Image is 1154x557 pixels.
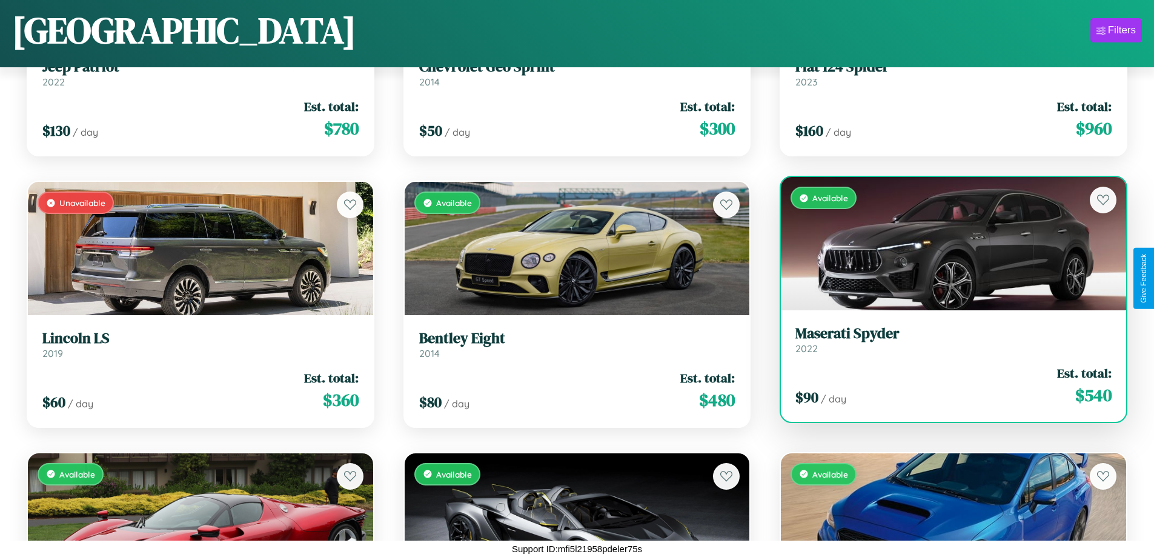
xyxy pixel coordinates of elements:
span: Available [436,198,472,208]
span: $ 360 [323,388,359,412]
span: Unavailable [59,198,105,208]
span: 2014 [419,76,440,88]
span: 2022 [795,342,818,355]
a: Bentley Eight2014 [419,330,735,359]
button: Filters [1090,18,1142,42]
span: / day [821,393,846,405]
span: / day [73,126,98,138]
span: / day [68,398,93,410]
span: $ 50 [419,121,442,141]
span: $ 60 [42,392,65,412]
span: Est. total: [1057,364,1112,382]
a: Chevrolet Geo Sprint2014 [419,58,735,88]
span: Est. total: [680,369,735,387]
span: Available [59,469,95,479]
a: Lincoln LS2019 [42,330,359,359]
h1: [GEOGRAPHIC_DATA] [12,5,356,55]
h3: Bentley Eight [419,330,735,347]
span: Est. total: [680,98,735,115]
span: / day [826,126,851,138]
span: 2019 [42,347,63,359]
span: / day [444,398,469,410]
span: $ 960 [1076,116,1112,141]
span: Est. total: [1057,98,1112,115]
span: 2023 [795,76,817,88]
h3: Maserati Spyder [795,325,1112,342]
span: $ 90 [795,387,818,407]
span: Available [812,469,848,479]
span: $ 780 [324,116,359,141]
span: Est. total: [304,98,359,115]
h3: Fiat 124 Spider [795,58,1112,76]
p: Support ID: mfi5l21958pdeler75s [512,541,642,557]
span: $ 480 [699,388,735,412]
span: $ 80 [419,392,442,412]
span: Est. total: [304,369,359,387]
span: $ 130 [42,121,70,141]
a: Maserati Spyder2022 [795,325,1112,355]
span: Available [436,469,472,479]
span: $ 300 [700,116,735,141]
span: 2014 [419,347,440,359]
h3: Chevrolet Geo Sprint [419,58,735,76]
div: Filters [1108,24,1136,36]
div: Give Feedback [1139,254,1148,303]
span: Available [812,193,848,203]
span: 2022 [42,76,65,88]
h3: Jeep Patriot [42,58,359,76]
a: Jeep Patriot2022 [42,58,359,88]
span: / day [445,126,470,138]
h3: Lincoln LS [42,330,359,347]
a: Fiat 124 Spider2023 [795,58,1112,88]
span: $ 160 [795,121,823,141]
span: $ 540 [1075,383,1112,407]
